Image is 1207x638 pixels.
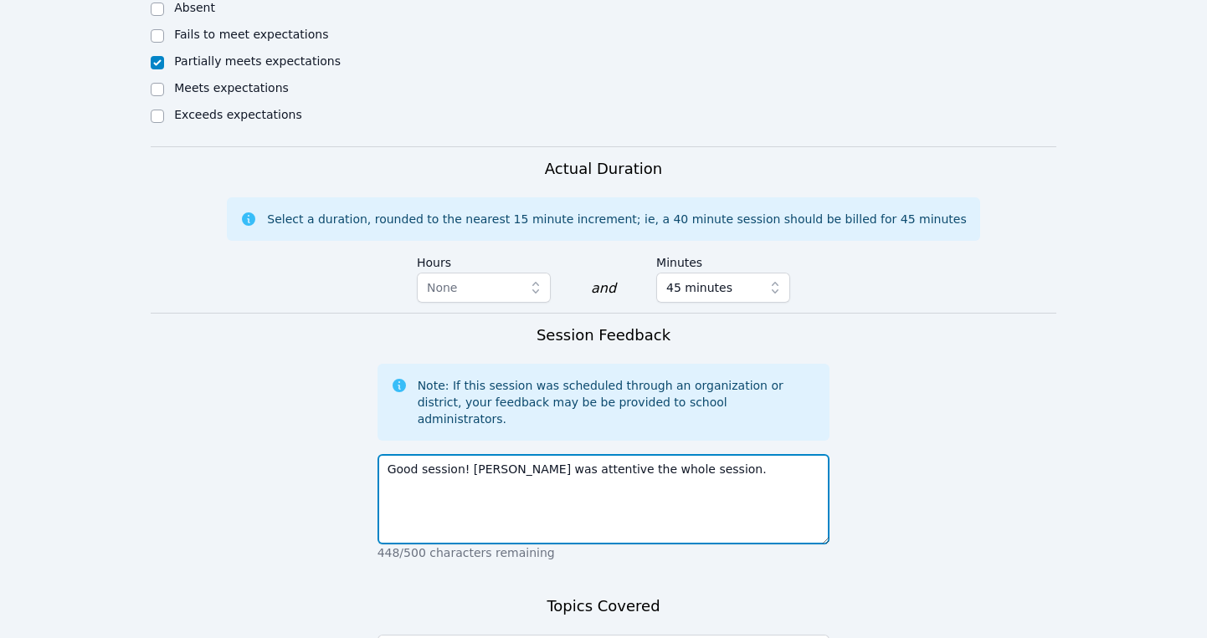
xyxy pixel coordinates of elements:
[174,81,289,94] label: Meets expectations
[378,544,830,561] p: 448/500 characters remaining
[418,377,817,427] div: Note: If this session was scheduled through an organization or district, your feedback may be be ...
[174,108,301,121] label: Exceeds expectations
[378,454,830,544] textarea: Good session! [PERSON_NAME] was attentive the whole session.
[427,281,458,294] span: None
[656,248,790,273] label: Minutes
[537,324,670,347] h3: Session Feedback
[666,278,732,298] span: 45 minutes
[174,1,215,14] label: Absent
[656,273,790,303] button: 45 minutes
[174,54,341,68] label: Partially meets expectations
[545,157,662,181] h3: Actual Duration
[417,248,551,273] label: Hours
[591,278,616,299] div: and
[267,211,966,227] div: Select a duration, rounded to the nearest 15 minute increment; ie, a 40 minute session should be ...
[174,28,328,41] label: Fails to meet expectations
[417,273,551,303] button: None
[547,595,660,618] h3: Topics Covered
